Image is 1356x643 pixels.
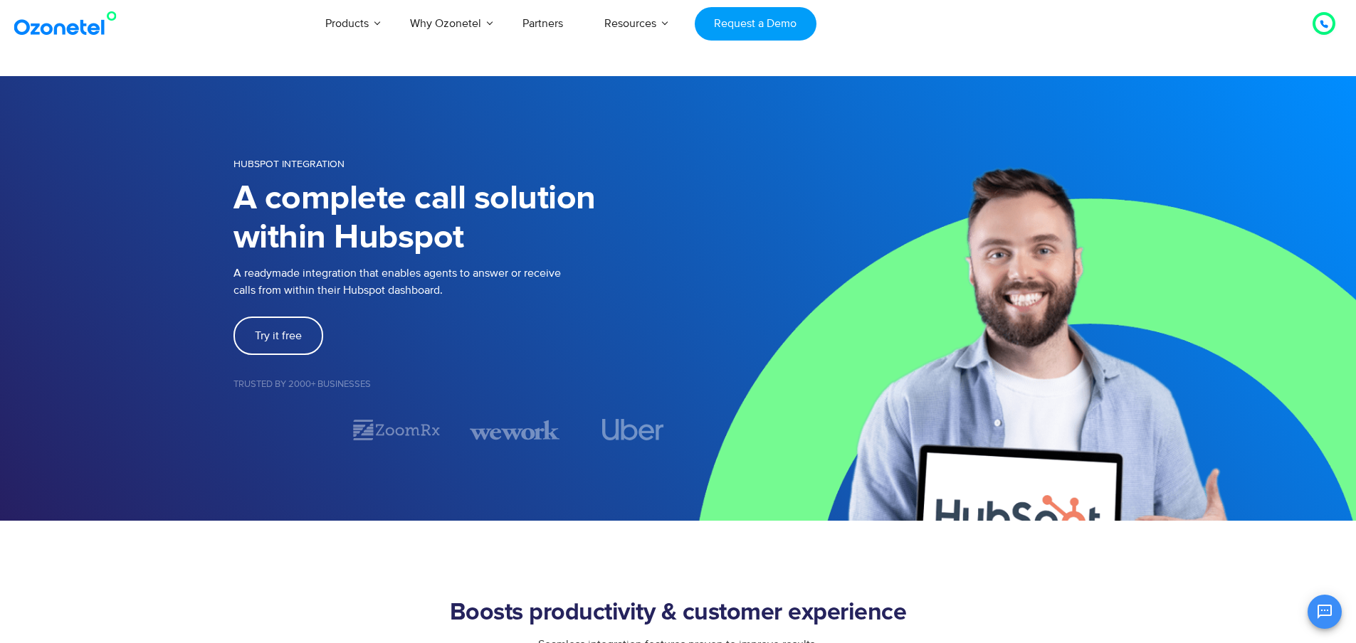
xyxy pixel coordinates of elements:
div: 3 / 7 [470,418,559,442]
a: Try it free [233,317,323,355]
h5: Trusted by 2000+ Businesses [233,380,678,389]
img: wework [470,418,559,442]
div: 1 / 7 [233,421,323,438]
img: zoomrx [352,418,441,442]
p: A readymade integration that enables agents to answer or receive calls from within their Hubspot ... [233,265,678,299]
img: uber [602,419,664,440]
span: HUBSPOT INTEGRATION [233,158,345,170]
div: 2 / 7 [352,418,441,442]
h2: Boosts productivity & customer experience [233,599,1123,627]
a: Request a Demo [695,7,816,41]
span: Try it free [255,330,302,341]
div: Image Carousel [233,418,678,442]
button: Open chat [1308,595,1342,629]
div: 4 / 7 [588,419,678,440]
h1: A complete call solution within Hubspot [233,179,678,257]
